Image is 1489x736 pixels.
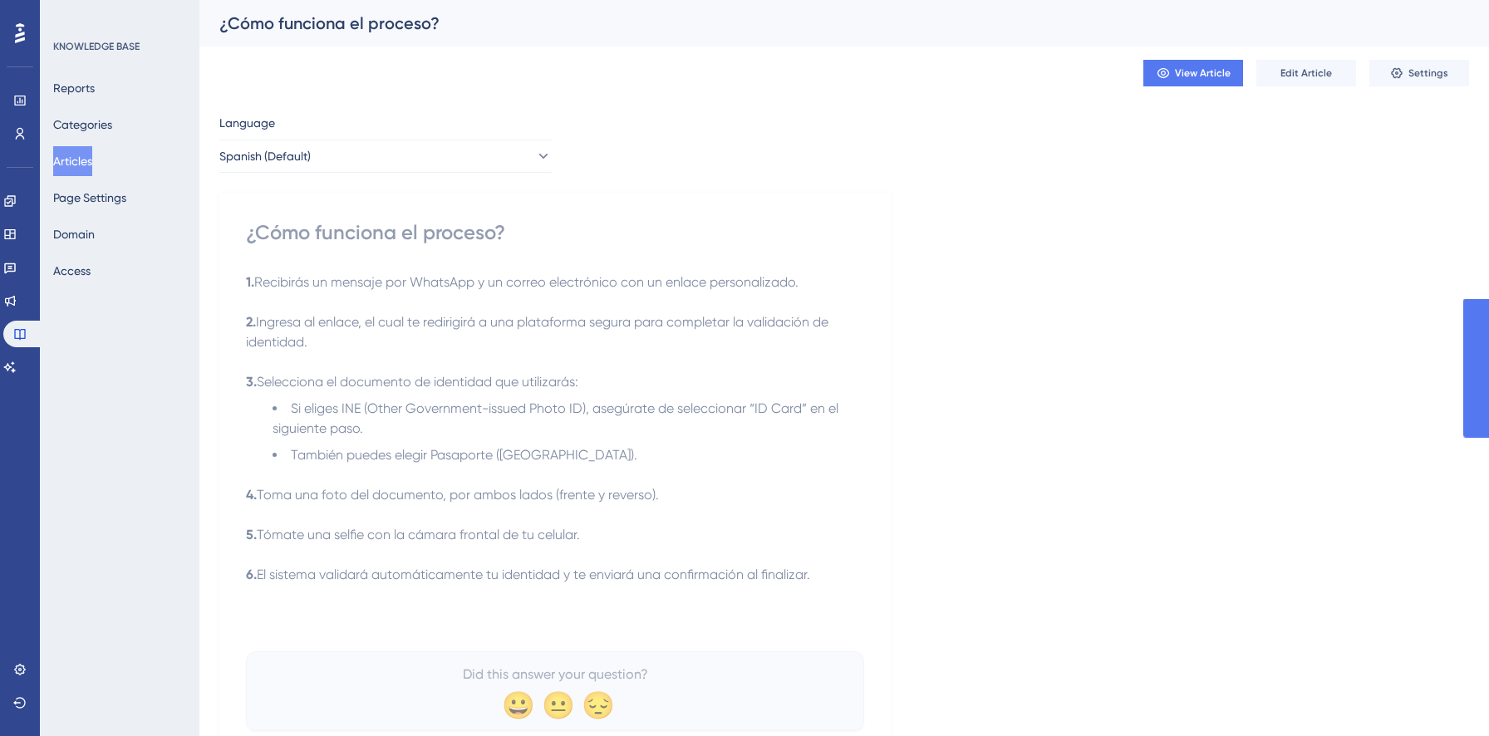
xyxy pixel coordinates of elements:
span: Tómate una selfie con la cámara frontal de tu celular. [257,527,580,542]
span: El sistema validará automáticamente tu identidad y te enviará una confirmación al finalizar. [257,567,810,582]
strong: 5. [246,527,257,542]
button: Page Settings [53,183,126,213]
span: Ingresa al enlace, el cual te redirigirá a una plataforma segura para completar la validación de ... [246,314,832,350]
strong: 1. [246,274,254,290]
span: Spanish (Default) [219,146,311,166]
span: Recibirás un mensaje por WhatsApp y un correo electrónico con un enlace personalizado. [254,274,799,290]
button: Articles [53,146,92,176]
button: Categories [53,110,112,140]
button: Domain [53,219,95,249]
div: ¿Cómo funciona el proceso? [219,12,1428,35]
button: Spanish (Default) [219,140,552,173]
strong: 4. [246,487,257,503]
iframe: UserGuiding AI Assistant Launcher [1419,670,1469,720]
div: KNOWLEDGE BASE [53,40,140,53]
span: Toma una foto del documento, por ambos lados (frente y reverso). [257,487,659,503]
span: View Article [1175,66,1231,80]
button: Access [53,256,91,286]
button: Settings [1369,60,1469,86]
span: Language [219,113,275,133]
strong: 2. [246,314,256,330]
span: Settings [1408,66,1448,80]
span: Edit Article [1280,66,1332,80]
button: Edit Article [1256,60,1356,86]
span: Si eliges INE (Other Government-issued Photo ID), asegúrate de seleccionar “ID Card” en el siguie... [273,400,842,436]
span: También puedes elegir Pasaporte ([GEOGRAPHIC_DATA]). [291,447,637,463]
span: Selecciona el documento de identidad que utilizarás: [257,374,578,390]
div: ¿Cómo funciona el proceso? [246,219,864,246]
strong: 3. [246,374,257,390]
span: Did this answer your question? [463,665,648,684]
strong: 6. [246,567,257,582]
button: View Article [1143,60,1243,86]
button: Reports [53,73,95,103]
